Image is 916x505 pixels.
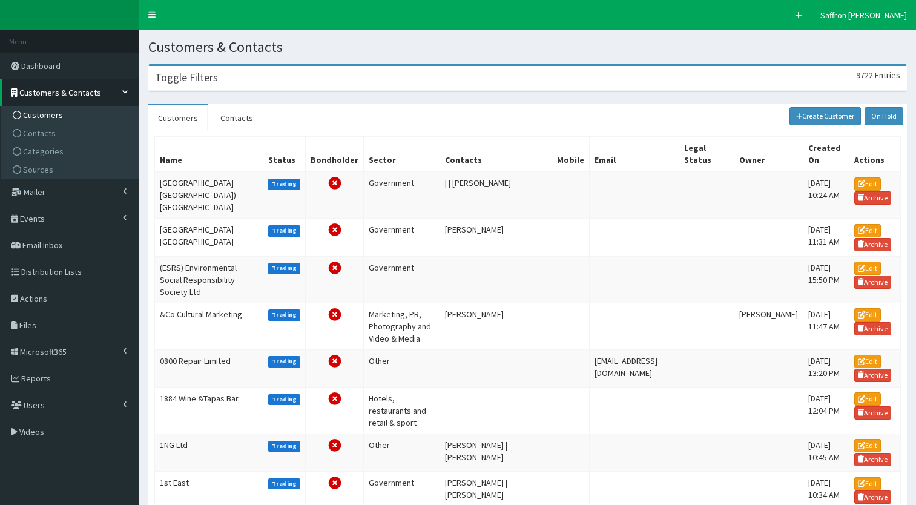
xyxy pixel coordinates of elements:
[849,137,900,172] th: Actions
[803,349,849,387] td: [DATE] 13:20 PM
[854,238,892,251] a: Archive
[803,256,849,303] td: [DATE] 15:50 PM
[734,137,803,172] th: Owner
[268,179,301,190] label: Trading
[148,105,208,131] a: Customers
[155,256,263,303] td: (ESRS) Environmental Social Responsibility Society Ltd
[263,137,306,172] th: Status
[854,490,892,504] a: Archive
[679,137,734,172] th: Legal Status
[19,426,44,437] span: Videos
[211,105,263,131] a: Contacts
[148,39,907,55] h1: Customers & Contacts
[23,128,56,139] span: Contacts
[155,72,218,83] h3: Toggle Filters
[4,106,139,124] a: Customers
[268,478,301,489] label: Trading
[4,142,139,160] a: Categories
[854,224,881,237] a: Edit
[155,219,263,256] td: [GEOGRAPHIC_DATA] [GEOGRAPHIC_DATA]
[306,137,364,172] th: Bondholder
[268,394,301,405] label: Trading
[24,400,45,411] span: Users
[803,434,849,471] td: [DATE] 10:45 AM
[268,225,301,236] label: Trading
[803,137,849,172] th: Created On
[23,146,64,157] span: Categories
[734,303,803,349] td: [PERSON_NAME]
[19,320,36,331] span: Files
[590,137,679,172] th: Email
[20,213,45,224] span: Events
[155,137,263,172] th: Name
[155,434,263,471] td: 1NG Ltd
[875,70,900,81] span: Entries
[155,171,263,219] td: [GEOGRAPHIC_DATA] [GEOGRAPHIC_DATA]) - [GEOGRAPHIC_DATA]
[20,293,47,304] span: Actions
[21,373,51,384] span: Reports
[854,392,881,406] a: Edit
[803,303,849,349] td: [DATE] 11:47 AM
[854,355,881,368] a: Edit
[364,387,440,434] td: Hotels, restaurants and retail & sport
[155,349,263,387] td: 0800 Repair Limited
[364,349,440,387] td: Other
[854,477,881,490] a: Edit
[155,303,263,349] td: &Co Cultural Marketing
[268,263,301,274] label: Trading
[364,256,440,303] td: Government
[820,10,907,21] span: Saffron [PERSON_NAME]
[4,124,139,142] a: Contacts
[440,137,552,172] th: Contacts
[21,266,82,277] span: Distribution Lists
[854,177,881,191] a: Edit
[440,219,552,256] td: [PERSON_NAME]
[854,369,892,382] a: Archive
[364,137,440,172] th: Sector
[23,110,63,120] span: Customers
[854,308,881,322] a: Edit
[268,309,301,320] label: Trading
[21,61,61,71] span: Dashboard
[440,171,552,219] td: | | [PERSON_NAME]
[856,70,873,81] span: 9722
[155,387,263,434] td: 1884 Wine &Tapas Bar
[590,349,679,387] td: [EMAIL_ADDRESS][DOMAIN_NAME]
[865,107,903,125] a: On Hold
[854,262,881,275] a: Edit
[552,137,590,172] th: Mobile
[19,87,101,98] span: Customers & Contacts
[789,107,862,125] a: Create Customer
[854,322,892,335] a: Archive
[854,439,881,452] a: Edit
[23,164,53,175] span: Sources
[803,219,849,256] td: [DATE] 11:31 AM
[854,276,892,289] a: Archive
[854,453,892,466] a: Archive
[803,387,849,434] td: [DATE] 12:04 PM
[268,356,301,367] label: Trading
[854,406,892,420] a: Archive
[854,191,892,205] a: Archive
[24,186,45,197] span: Mailer
[20,346,67,357] span: Microsoft365
[364,303,440,349] td: Marketing, PR, Photography and Video & Media
[440,434,552,471] td: [PERSON_NAME] | [PERSON_NAME]
[803,171,849,219] td: [DATE] 10:24 AM
[364,171,440,219] td: Government
[440,303,552,349] td: [PERSON_NAME]
[4,160,139,179] a: Sources
[364,434,440,471] td: Other
[364,219,440,256] td: Government
[22,240,62,251] span: Email Inbox
[268,441,301,452] label: Trading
